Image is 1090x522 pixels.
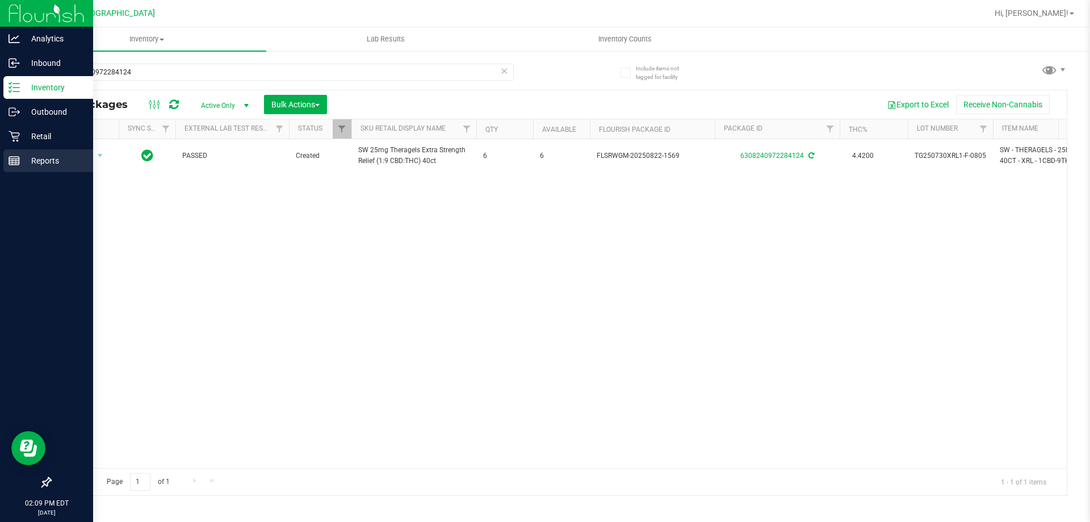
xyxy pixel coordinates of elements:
span: Clear [500,64,508,78]
a: Filter [333,119,351,139]
button: Export to Excel [880,95,956,114]
p: Reports [20,154,88,168]
a: Filter [458,119,476,139]
a: Sku Retail Display Name [360,124,446,132]
span: Bulk Actions [271,100,320,109]
iframe: Resource center [11,431,45,465]
span: TG250730XRL1-F-0805 [915,151,986,161]
a: Filter [974,119,993,139]
a: Filter [157,119,175,139]
p: [DATE] [5,508,88,517]
a: Inventory [27,27,266,51]
p: Inventory [20,81,88,94]
a: Flourish Package ID [599,126,670,133]
span: Created [296,151,345,161]
a: THC% [849,126,867,133]
span: Inventory [27,34,266,44]
inline-svg: Reports [9,155,20,166]
p: Outbound [20,105,88,119]
span: select [93,148,107,164]
a: Status [298,124,322,132]
p: 02:09 PM EDT [5,498,88,508]
a: 6308240972284124 [740,152,804,160]
a: Package ID [724,124,762,132]
inline-svg: Analytics [9,33,20,44]
input: Search Package ID, Item Name, SKU, Lot or Part Number... [50,64,514,81]
span: SW - THERAGELS - 25MG - 40CT - XRL - 1CBD-9THC [1000,145,1085,166]
a: Sync Status [128,124,171,132]
inline-svg: Inventory [9,82,20,93]
inline-svg: Inbound [9,57,20,69]
a: Lot Number [917,124,958,132]
a: Filter [270,119,289,139]
p: Retail [20,130,88,143]
span: Lab Results [351,34,420,44]
span: Include items not tagged for facility [636,64,693,81]
span: 4.4200 [846,148,879,164]
p: Analytics [20,32,88,45]
inline-svg: Outbound [9,106,20,118]
span: [GEOGRAPHIC_DATA] [77,9,155,18]
a: Available [542,126,576,133]
span: In Sync [141,148,153,164]
inline-svg: Retail [9,131,20,142]
span: Inventory Counts [583,34,667,44]
button: Receive Non-Cannabis [956,95,1050,114]
a: Filter [821,119,840,139]
button: Bulk Actions [264,95,327,114]
span: All Packages [59,98,139,111]
span: SW 25mg Theragels Extra Strength Relief (1:9 CBD:THC) 40ct [358,145,469,166]
a: External Lab Test Result [185,124,274,132]
p: Inbound [20,56,88,70]
span: 6 [483,151,526,161]
a: Inventory Counts [505,27,744,51]
span: FLSRWGM-20250822-1569 [597,151,708,161]
span: Sync from Compliance System [807,152,814,160]
a: Qty [485,126,498,133]
span: 6 [540,151,583,161]
a: Lab Results [266,27,505,51]
span: Page of 1 [97,473,179,491]
span: PASSED [182,151,282,161]
a: Item Name [1002,124,1038,132]
input: 1 [130,473,150,491]
span: Hi, [PERSON_NAME]! [995,9,1068,18]
span: 1 - 1 of 1 items [992,473,1055,490]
